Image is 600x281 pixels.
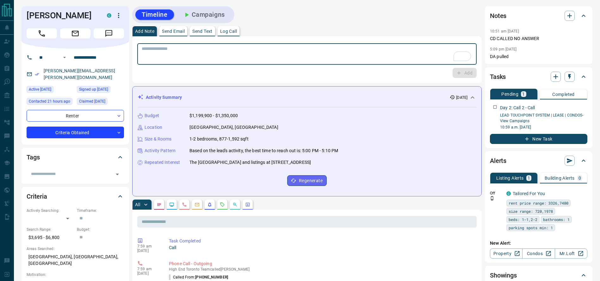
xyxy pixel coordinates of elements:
[27,208,74,213] p: Actively Searching:
[509,216,537,223] span: beds: 1-1,2-2
[490,153,587,168] div: Alerts
[27,28,57,39] span: Call
[189,112,238,119] p: $1,199,900 - $1,350,000
[490,8,587,23] div: Notes
[27,152,40,162] h2: Tags
[27,252,124,269] p: [GEOGRAPHIC_DATA], [GEOGRAPHIC_DATA], [GEOGRAPHIC_DATA]
[107,13,111,18] div: condos.ca
[27,127,124,138] div: Criteria Obtained
[137,267,159,271] p: 7:59 am
[545,176,575,180] p: Building Alerts
[169,267,474,272] p: High End Toronto Team called [PERSON_NAME]
[501,92,518,96] p: Pending
[169,202,174,207] svg: Lead Browsing Activity
[456,95,467,100] p: [DATE]
[490,47,517,51] p: 5:09 pm [DATE]
[27,246,124,252] p: Areas Searched:
[192,29,213,33] p: Send Text
[77,98,124,107] div: Sat Oct 11 2025
[506,191,511,196] div: condos.ca
[490,134,587,144] button: New Task
[543,216,570,223] span: bathrooms: 1
[169,274,228,280] p: Called From:
[27,110,124,122] div: Renter
[509,208,553,214] span: size range: 720,1978
[245,202,250,207] svg: Agent Actions
[27,86,74,95] div: Sat Oct 11 2025
[94,28,124,39] span: Message
[232,202,238,207] svg: Opportunities
[490,190,503,196] p: Off
[195,202,200,207] svg: Emails
[113,170,122,179] button: Open
[162,29,185,33] p: Send Email
[138,92,476,103] div: Activity Summary[DATE]
[27,227,74,232] p: Search Range:
[27,189,124,204] div: Criteria
[513,191,545,196] a: Tailored For You
[509,224,553,231] span: parking spots min: 1
[490,69,587,84] div: Tasks
[145,124,162,131] p: Location
[490,156,506,166] h2: Alerts
[522,92,525,96] p: 1
[169,260,474,267] p: Phone Call - Outgoing
[509,200,568,206] span: rent price range: 3326,7480
[79,98,105,105] span: Claimed [DATE]
[500,124,587,130] p: 10:59 a.m. [DATE]
[490,53,587,60] p: DA pulled
[142,46,472,62] textarea: To enrich screen reader interactions, please activate Accessibility in Grammarly extension settings
[27,98,74,107] div: Mon Oct 13 2025
[79,86,108,93] span: Signed up [DATE]
[189,159,311,166] p: The [GEOGRAPHIC_DATA] and listings at [STREET_ADDRESS]
[490,72,506,82] h2: Tasks
[176,9,231,20] button: Campaigns
[490,29,519,33] p: 10:51 am [DATE]
[500,113,584,123] a: LEAD TOUCHPOINT SYSTEM | LEASE | CONDOS- View Campaigns
[27,10,97,21] h1: [PERSON_NAME]
[195,275,228,279] span: [PHONE_NUMBER]
[490,11,506,21] h2: Notes
[490,270,517,280] h2: Showings
[29,98,70,105] span: Contacted 21 hours ago
[135,202,140,207] p: All
[145,136,172,142] p: Size & Rooms
[29,86,51,93] span: Active [DATE]
[27,191,47,201] h2: Criteria
[528,176,530,180] p: 1
[490,196,494,200] svg: Push Notification Only
[578,176,581,180] p: 0
[220,29,237,33] p: Log Call
[77,227,124,232] p: Budget:
[145,112,159,119] p: Budget
[189,124,278,131] p: [GEOGRAPHIC_DATA], [GEOGRAPHIC_DATA]
[77,208,124,213] p: Timeframe:
[490,248,523,259] a: Property
[552,92,575,97] p: Completed
[146,94,182,101] p: Activity Summary
[27,232,74,243] p: $3,695 - $6,800
[27,150,124,165] div: Tags
[77,86,124,95] div: Sat Oct 11 2025
[220,202,225,207] svg: Requests
[522,248,555,259] a: Condos
[496,176,524,180] p: Listing Alerts
[137,244,159,248] p: 7:59 am
[135,9,174,20] button: Timeline
[490,35,587,42] p: CD CALLED NO ANSWER
[44,68,115,80] a: [PERSON_NAME][EMAIL_ADDRESS][PERSON_NAME][DOMAIN_NAME]
[169,238,474,244] p: Task Completed
[137,248,159,253] p: [DATE]
[145,159,180,166] p: Repeated Interest
[35,72,39,76] svg: Email Verified
[490,240,587,247] p: New Alert:
[555,248,587,259] a: Mr.Loft
[145,147,176,154] p: Activity Pattern
[60,28,90,39] span: Email
[500,105,535,111] p: Day 2: Call 2 - Call
[61,54,68,61] button: Open
[137,271,159,276] p: [DATE]
[27,272,124,278] p: Motivation:
[189,147,338,154] p: Based on the lead's activity, the best time to reach out is: 5:00 PM - 5:10 PM
[169,244,474,251] p: Call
